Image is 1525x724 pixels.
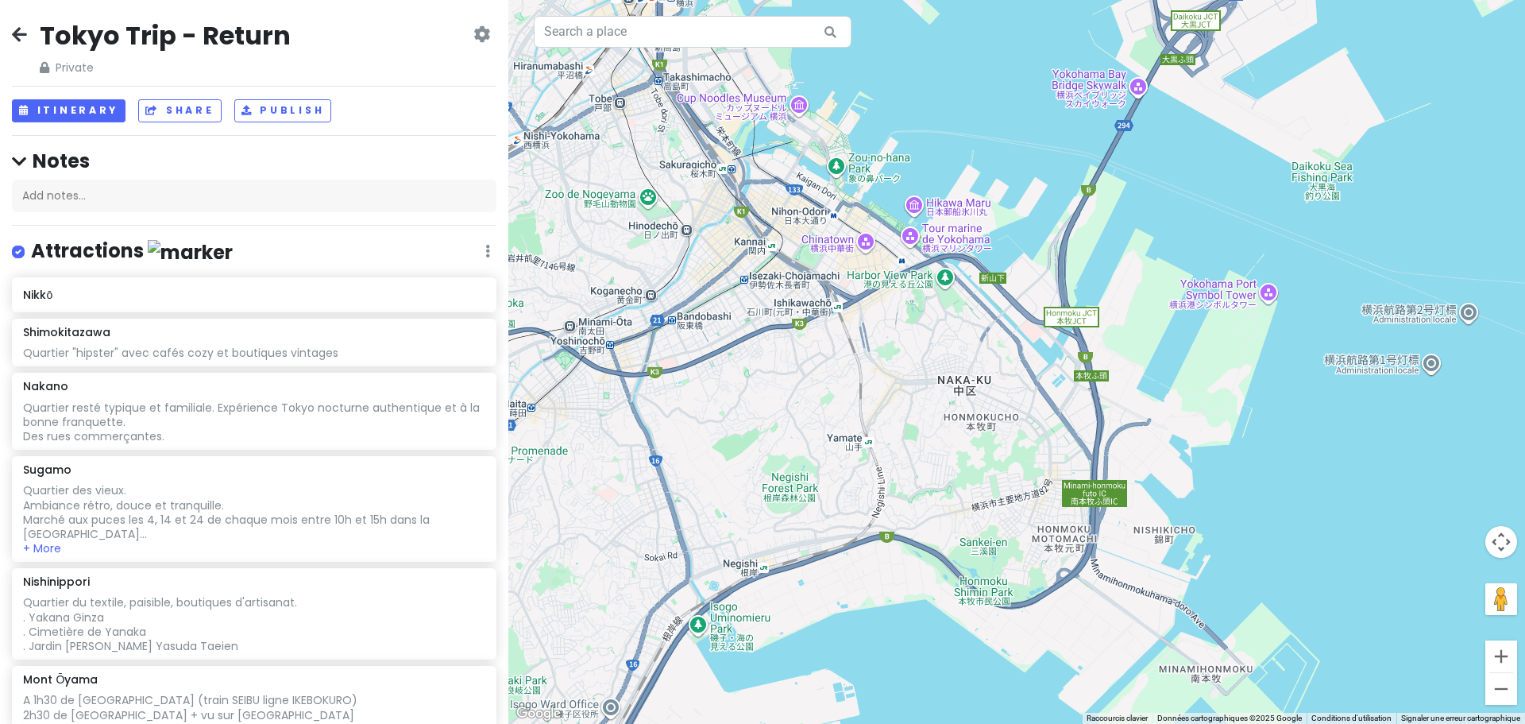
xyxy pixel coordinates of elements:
[1311,714,1392,722] a: Conditions d'utilisation (s'ouvre dans un nouvel onglet)
[23,483,485,541] div: Quartier des vieux. Ambiance rétro, douce et tranquille. Marché aux puces les 4, 14 et 24 de chaq...
[1157,714,1302,722] span: Données cartographiques ©2025 Google
[512,703,565,724] img: Google
[512,703,565,724] a: Ouvrir cette zone dans Google Maps (dans une nouvelle fenêtre)
[23,379,68,393] h6: Nakano
[23,401,485,444] div: Quartier resté typique et familiale. Expérience Tokyo nocturne authentique et à la bonne franquet...
[31,238,233,265] h4: Attractions
[12,99,125,122] button: Itinerary
[1087,713,1148,724] button: Raccourcis clavier
[23,575,90,589] h6: Nishinippori
[12,149,496,173] h4: Notes
[1485,673,1517,705] button: Zoom arrière
[23,693,485,722] div: A 1h30 de [GEOGRAPHIC_DATA] (train SEIBU ligne IKEBOKURO) 2h30 de [GEOGRAPHIC_DATA] + vu sur [GEO...
[1485,526,1517,558] button: Commandes de la caméra de la carte
[23,288,485,302] h6: Nikkō
[23,672,98,687] h6: Mont Ōyama
[1485,641,1517,672] button: Zoom avant
[148,240,233,265] img: marker
[234,99,332,122] button: Publish
[1485,583,1517,615] button: Faites glisser Pegman sur la carte pour ouvrir Street View
[534,16,851,48] input: Search a place
[23,595,485,653] div: Quartier du textile, paisible, boutiques d'artisanat. . Yakana Ginza . Cimetière de Yanaka . Jard...
[23,541,61,556] button: + More
[40,59,291,76] span: Private
[23,325,110,339] h6: Shimokitazawa
[12,180,496,213] div: Add notes...
[23,346,485,360] div: Quartier "hipster" avec cafés cozy et boutiques vintages
[1401,714,1520,722] a: Signaler une erreur cartographique
[23,463,71,477] h6: Sugamo
[40,19,291,52] h2: Tokyo Trip - Return
[138,99,221,122] button: Share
